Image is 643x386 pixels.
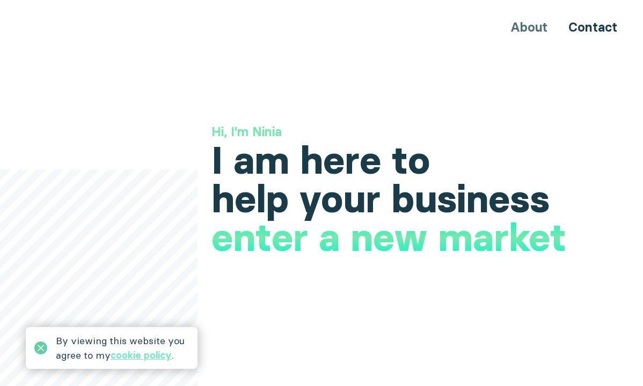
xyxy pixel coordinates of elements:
[56,333,189,362] div: By viewing this website you agree to my .
[111,349,172,361] a: cookie policy
[568,19,617,35] a: Contact
[211,141,634,218] h1: I am here to help your business
[211,218,566,257] h1: enter a new market
[211,123,634,141] h3: Hi, I'm Ninia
